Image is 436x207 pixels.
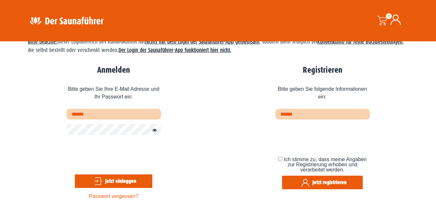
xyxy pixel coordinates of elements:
[66,140,165,165] iframe: reCAPTCHA
[66,65,161,75] h2: Anmelden
[75,174,152,188] button: Jetzt einloggen
[275,124,373,149] iframe: reCAPTCHA
[145,39,259,45] strong: nichts mit dem Login der Saunaführer-App gemeinsam
[118,47,231,53] strong: Der Login der Saunaführer-App funktioniert hier nicht.
[284,157,367,172] span: Ich stimme zu, dass meine Angaben zur Registrierung erhoben und verarbeitet werden.
[386,13,392,19] span: 0
[66,80,161,109] span: Bitte geben Sie Ihre E-Mail Adresse und Ihr Passwort ein:
[275,80,370,109] span: Bitte geben Sie folgende Informationen ein:
[278,157,282,161] input: Ich stimme zu, dass meine Angaben zur Registrierung erhoben und verarbeitet werden.
[89,193,138,199] a: Passwort vergessen?
[317,39,402,45] strong: Kundenkonto für reine Buchbestellungen
[28,39,57,45] span: Bitte beachte:
[275,65,370,75] h2: Registrieren
[282,176,363,189] button: Jetzt registrieren
[149,127,157,134] button: Passwort anzeigen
